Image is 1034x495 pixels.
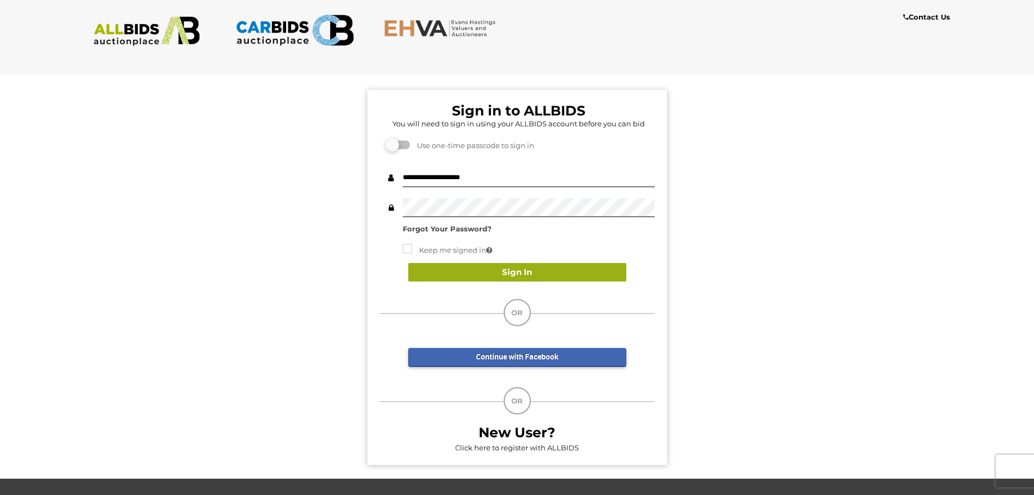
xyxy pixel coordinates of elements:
[403,244,492,256] label: Keep me signed in
[383,120,655,127] h5: You will need to sign in using your ALLBIDS account before you can bid
[88,16,206,46] img: ALLBIDS.com.au
[408,263,626,282] button: Sign In
[504,299,531,326] div: OR
[235,11,354,50] img: CARBIDS.com.au
[408,348,626,367] a: Continue with Facebook
[504,387,531,414] div: OR
[403,224,492,233] a: Forgot Your Password?
[903,11,953,23] a: Contact Us
[455,443,579,452] a: Click here to register with ALLBIDS
[479,424,555,441] b: New User?
[452,102,585,119] b: Sign in to ALLBIDS
[903,13,950,21] b: Contact Us
[384,19,502,37] img: EHVA.com.au
[412,141,534,150] span: Use one-time passcode to sign in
